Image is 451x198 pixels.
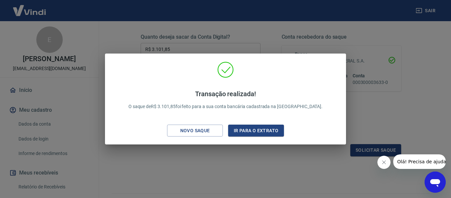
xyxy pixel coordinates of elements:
[425,172,446,193] iframe: Botão para abrir a janela de mensagens
[128,90,323,110] p: O saque de R$ 3.101,85 foi feito para a sua conta bancária cadastrada na [GEOGRAPHIC_DATA].
[377,156,391,169] iframe: Fechar mensagem
[393,154,446,169] iframe: Mensagem da empresa
[128,90,323,98] h4: Transação realizada!
[167,125,223,137] button: Novo saque
[172,127,218,135] div: Novo saque
[228,125,284,137] button: Ir para o extrato
[4,5,55,10] span: Olá! Precisa de ajuda?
